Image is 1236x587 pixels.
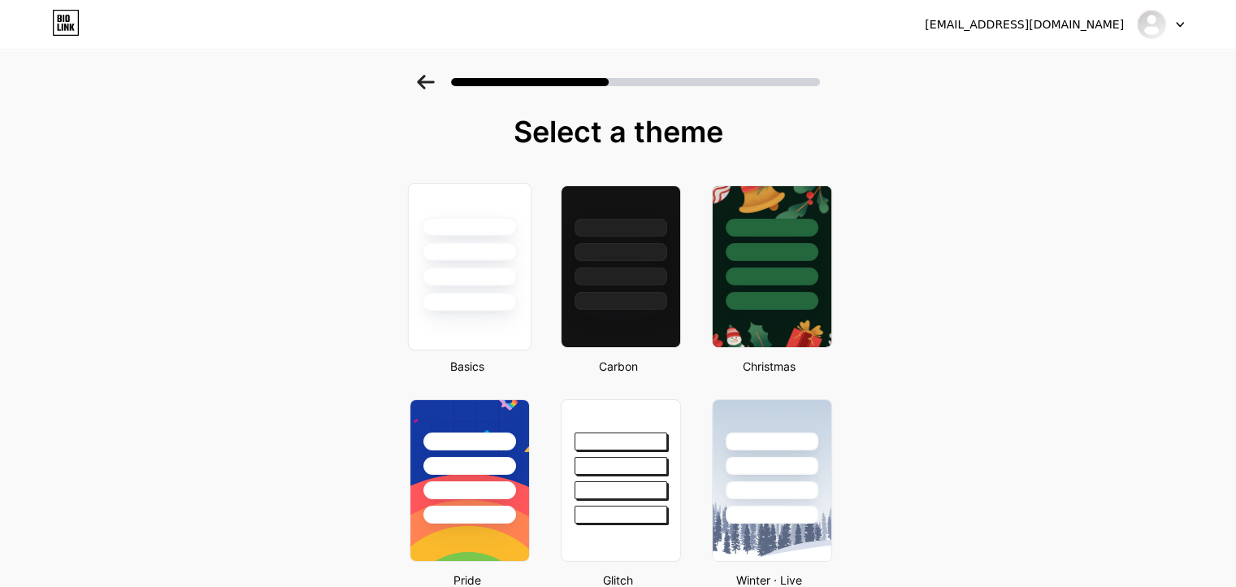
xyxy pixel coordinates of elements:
[925,16,1124,33] div: [EMAIL_ADDRESS][DOMAIN_NAME]
[556,358,681,375] div: Carbon
[405,358,530,375] div: Basics
[1136,9,1167,40] img: bhidan
[707,358,832,375] div: Christmas
[403,115,834,148] div: Select a theme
